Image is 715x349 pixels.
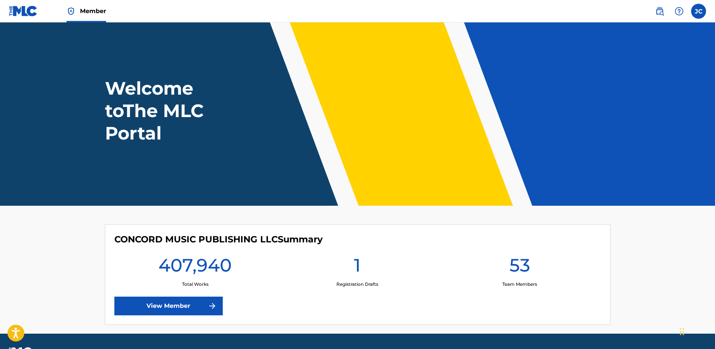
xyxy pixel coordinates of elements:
h1: Welcome to The MLC Portal [105,77,245,144]
iframe: Chat Widget [678,313,715,349]
a: View Member [114,297,223,315]
h1: 1 [354,254,361,281]
a: Public Search [652,4,667,19]
h1: 53 [509,254,530,281]
img: MLC Logo [9,6,38,16]
img: f7272a7cc735f4ea7f67.svg [208,301,217,310]
p: Total Works [182,281,209,288]
div: Help [672,4,687,19]
img: Top Rightsholder [67,7,75,16]
img: help [675,7,684,16]
img: search [655,7,664,16]
div: Drag [680,321,684,343]
h4: CONCORD MUSIC PUBLISHING LLC [114,234,323,245]
div: User Menu [691,4,706,19]
p: Registration Drafts [336,281,378,288]
h1: 407,940 [158,254,232,281]
span: Member [80,7,106,15]
p: Team Members [502,281,537,288]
